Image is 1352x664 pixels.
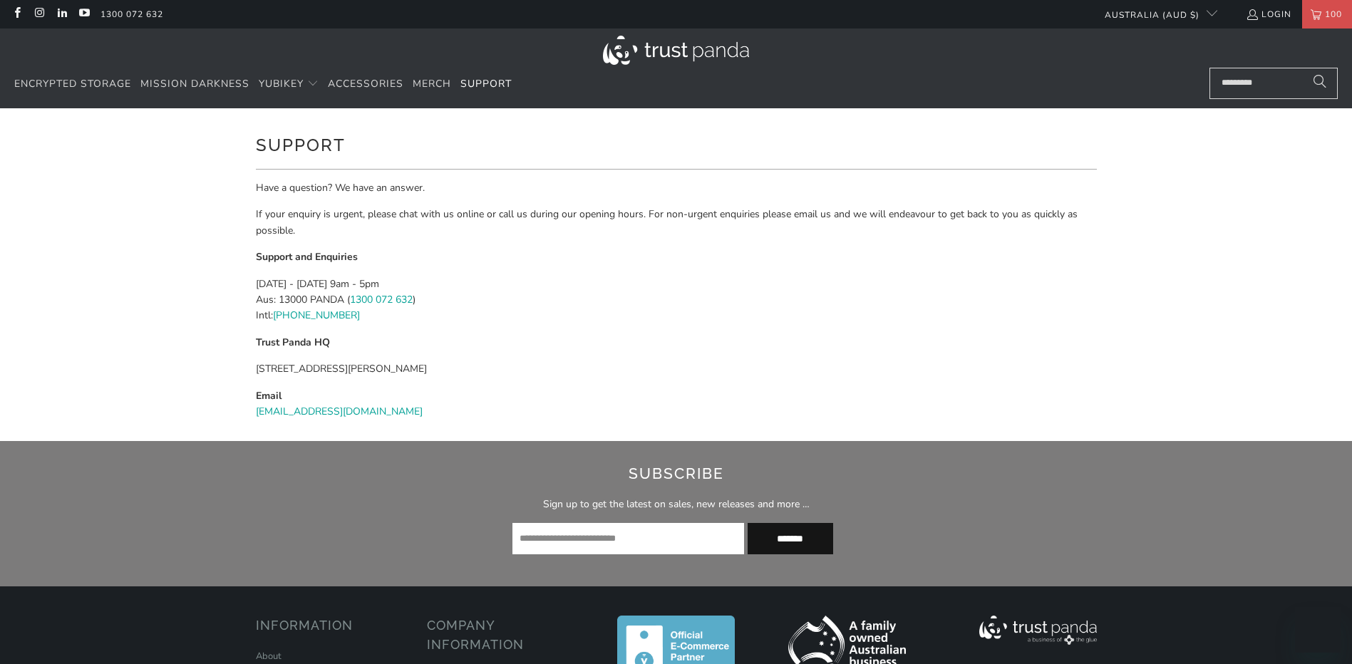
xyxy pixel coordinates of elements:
img: Trust Panda Australia [603,36,749,65]
strong: Support and Enquiries [256,250,358,264]
span: Merch [413,77,451,90]
iframe: Button to launch messaging window [1295,607,1341,653]
a: [PHONE_NUMBER] [273,308,360,322]
summary: YubiKey [259,68,319,101]
a: Trust Panda Australia on LinkedIn [56,9,68,20]
span: Support [460,77,512,90]
span: Accessories [328,77,403,90]
strong: Email [256,389,282,403]
a: Trust Panda Australia on Instagram [33,9,45,20]
a: Mission Darkness [140,68,249,101]
p: [DATE] - [DATE] 9am - 5pm Aus: 13000 PANDA ( ) Intl: [256,276,1097,324]
a: Encrypted Storage [14,68,131,101]
h2: Subscribe [275,462,1078,485]
a: [EMAIL_ADDRESS][DOMAIN_NAME] [256,405,423,418]
a: Trust Panda Australia on Facebook [11,9,23,20]
input: Search... [1209,68,1338,99]
a: 1300 072 632 [100,6,163,22]
a: 1300 072 632 [350,293,413,306]
strong: Trust Panda HQ [256,336,330,349]
a: Support [460,68,512,101]
p: Sign up to get the latest on sales, new releases and more … [275,497,1078,512]
p: [STREET_ADDRESS][PERSON_NAME] [256,361,1097,377]
a: About [256,650,282,663]
p: Have a question? We have an answer. [256,180,1097,196]
nav: Translation missing: en.navigation.header.main_nav [14,68,512,101]
a: Trust Panda Australia on YouTube [78,9,90,20]
span: Encrypted Storage [14,77,131,90]
span: Mission Darkness [140,77,249,90]
h1: Support [256,130,1097,158]
p: If your enquiry is urgent, please chat with us online or call us during our opening hours. For no... [256,207,1097,239]
span: YubiKey [259,77,304,90]
a: Merch [413,68,451,101]
a: Accessories [328,68,403,101]
a: Login [1246,6,1291,22]
button: Search [1302,68,1338,99]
